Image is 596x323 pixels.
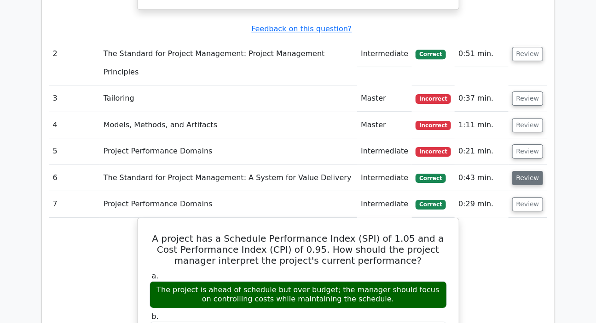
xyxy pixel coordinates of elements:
[150,281,447,309] div: The project is ahead of schedule but over budget; the manager should focus on controlling costs w...
[49,138,100,164] td: 5
[100,165,357,191] td: The Standard for Project Management: A System for Value Delivery
[512,91,544,106] button: Review
[100,112,357,138] td: Models, Methods, and Artifacts
[416,174,446,183] span: Correct
[357,165,412,191] td: Intermediate
[49,165,100,191] td: 6
[357,191,412,217] td: Intermediate
[152,312,159,321] span: b.
[49,41,100,85] td: 2
[416,50,446,59] span: Correct
[49,191,100,217] td: 7
[512,47,544,61] button: Review
[100,41,357,85] td: The Standard for Project Management: Project Management Principles
[416,147,451,156] span: Incorrect
[512,144,544,159] button: Review
[100,191,357,217] td: Project Performance Domains
[357,112,412,138] td: Master
[251,24,352,33] a: Feedback on this question?
[512,118,544,132] button: Review
[49,85,100,112] td: 3
[455,138,508,164] td: 0:21 min.
[100,138,357,164] td: Project Performance Domains
[416,121,451,130] span: Incorrect
[357,85,412,112] td: Master
[100,85,357,112] td: Tailoring
[416,94,451,103] span: Incorrect
[512,171,544,185] button: Review
[152,272,159,280] span: a.
[455,41,508,67] td: 0:51 min.
[455,112,508,138] td: 1:11 min.
[455,85,508,112] td: 0:37 min.
[357,41,412,67] td: Intermediate
[512,197,544,211] button: Review
[49,112,100,138] td: 4
[416,200,446,209] span: Correct
[357,138,412,164] td: Intermediate
[149,233,448,266] h5: A project has a Schedule Performance Index (SPI) of 1.05 and a Cost Performance Index (CPI) of 0....
[455,191,508,217] td: 0:29 min.
[455,165,508,191] td: 0:43 min.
